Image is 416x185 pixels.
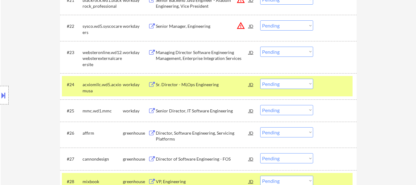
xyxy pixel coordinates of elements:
div: VP, Engineering [156,179,249,185]
div: Managing Director Software Engineering Management, Enterprise Integration Services [156,49,249,61]
button: warning_amber [236,21,245,30]
div: sysco.wd5.syscocareers [83,23,123,35]
div: JD [248,105,254,116]
div: workday [123,108,148,114]
div: workday [123,82,148,88]
div: JD [248,79,254,90]
div: greenhouse [123,130,148,136]
div: #28 [67,179,78,185]
div: JD [248,20,254,32]
div: Sr. Director - MLOps Engineering [156,82,249,88]
div: JD [248,153,254,164]
div: #27 [67,156,78,162]
div: JD [248,47,254,58]
div: mixbook [83,179,123,185]
div: cannondesign [83,156,123,162]
div: Senior Director, IT Software Engineering [156,108,249,114]
div: greenhouse [123,156,148,162]
div: Director of Software Engineering - FOS [156,156,249,162]
div: Director, Software Engineering, Servicing Platforms [156,130,249,142]
div: workday [123,49,148,56]
div: #22 [67,23,78,29]
div: JD [248,127,254,138]
div: greenhouse [123,179,148,185]
div: Senior Manager, Engineering [156,23,249,29]
div: workday [123,23,148,29]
